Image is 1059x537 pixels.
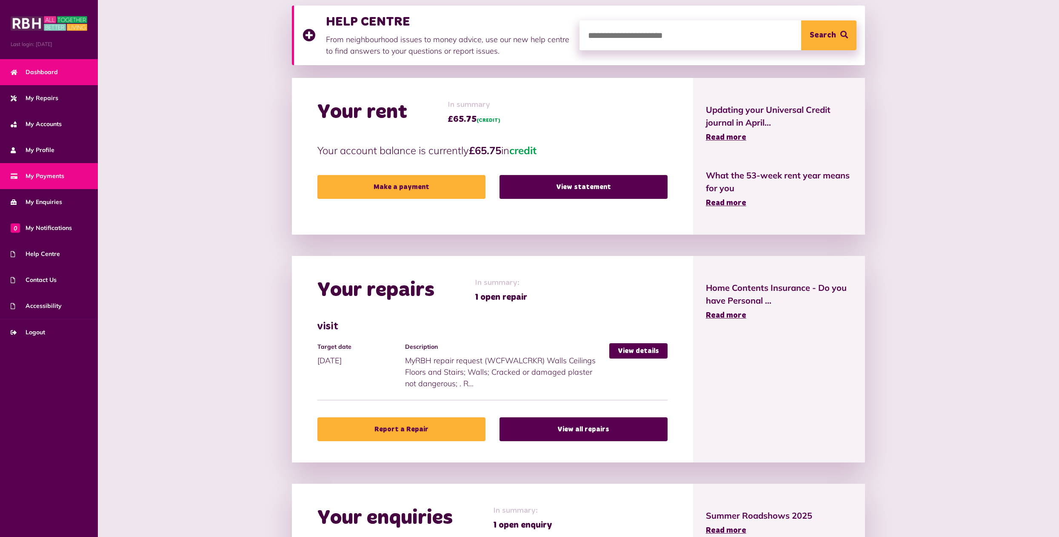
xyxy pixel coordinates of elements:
[326,14,571,29] h3: HELP CENTRE
[11,68,58,77] span: Dashboard
[11,15,87,32] img: MyRBH
[509,144,537,157] span: credit
[801,20,856,50] button: Search
[493,505,552,517] span: In summary:
[706,134,746,141] span: Read more
[11,276,57,284] span: Contact Us
[609,343,668,359] a: View details
[317,175,485,199] a: Make a payment
[11,198,62,207] span: My Enquiries
[317,417,485,441] a: Report a Repair
[706,509,852,522] span: Summer Roadshows 2025
[493,519,552,531] span: 1 open enquiry
[11,302,62,310] span: Accessibility
[317,321,668,333] h3: visit
[706,509,852,537] a: Summer Roadshows 2025 Read more
[810,20,836,50] span: Search
[317,278,434,303] h2: Your repairs
[477,118,500,123] span: (CREDIT)
[448,99,500,111] span: In summary
[405,343,605,350] h4: Description
[317,506,453,531] h2: Your enquiries
[317,100,407,125] h2: Your rent
[475,291,527,304] span: 1 open repair
[469,144,501,157] strong: £65.75
[317,143,668,158] p: Your account balance is currently in
[475,277,527,289] span: In summary:
[11,224,72,233] span: My Notifications
[706,199,746,207] span: Read more
[448,113,500,126] span: £65.75
[706,103,852,144] a: Updating your Universal Credit journal in April... Read more
[706,103,852,129] span: Updating your Universal Credit journal in April...
[706,527,746,534] span: Read more
[11,94,58,103] span: My Repairs
[706,281,852,307] span: Home Contents Insurance - Do you have Personal ...
[11,40,87,48] span: Last login: [DATE]
[11,146,54,155] span: My Profile
[317,343,405,366] div: [DATE]
[11,172,64,181] span: My Payments
[11,250,60,258] span: Help Centre
[317,343,401,350] h4: Target date
[500,175,668,199] a: View statement
[11,223,20,233] span: 0
[706,169,852,195] span: What the 53-week rent year means for you
[326,34,571,57] p: From neighbourhood issues to money advice, use our new help centre to find answers to your questi...
[706,281,852,322] a: Home Contents Insurance - Do you have Personal ... Read more
[405,343,609,389] div: MyRBH repair request (WCFWALCRKR) Walls Ceilings Floors and Stairs; Walls; Cracked or damaged pla...
[11,120,62,129] span: My Accounts
[500,417,668,441] a: View all repairs
[11,328,45,337] span: Logout
[706,312,746,319] span: Read more
[706,169,852,209] a: What the 53-week rent year means for you Read more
